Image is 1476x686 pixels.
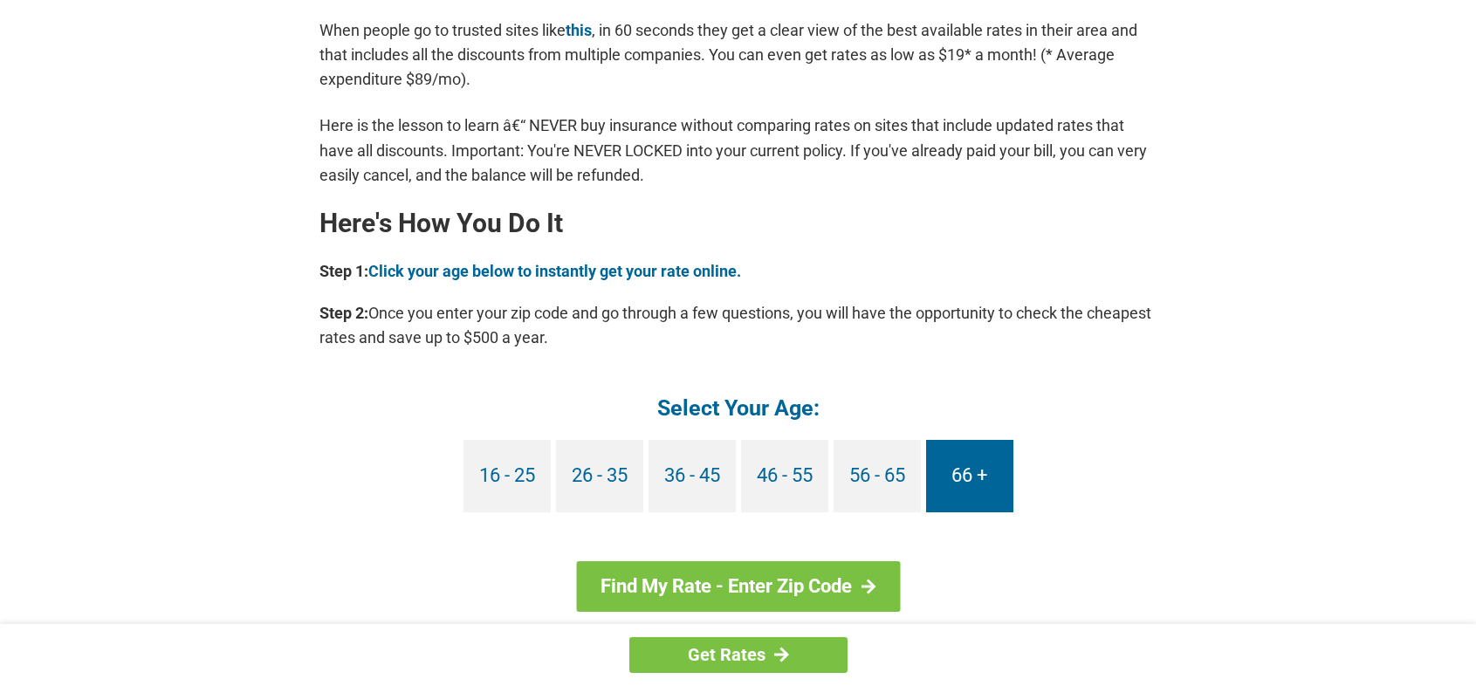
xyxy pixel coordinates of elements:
[319,209,1157,237] h2: Here's How You Do It
[319,304,368,322] b: Step 2:
[463,440,551,512] a: 16 - 25
[741,440,828,512] a: 46 - 55
[319,262,368,280] b: Step 1:
[319,394,1157,422] h4: Select Your Age:
[368,262,741,280] a: Click your age below to instantly get your rate online.
[556,440,643,512] a: 26 - 35
[926,440,1013,512] a: 66 +
[834,440,921,512] a: 56 - 65
[319,18,1157,92] p: When people go to trusted sites like , in 60 seconds they get a clear view of the best available ...
[319,113,1157,187] p: Here is the lesson to learn â€“ NEVER buy insurance without comparing rates on sites that include...
[649,440,736,512] a: 36 - 45
[576,561,900,612] a: Find My Rate - Enter Zip Code
[566,21,592,39] a: this
[629,637,848,673] a: Get Rates
[319,301,1157,350] p: Once you enter your zip code and go through a few questions, you will have the opportunity to che...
